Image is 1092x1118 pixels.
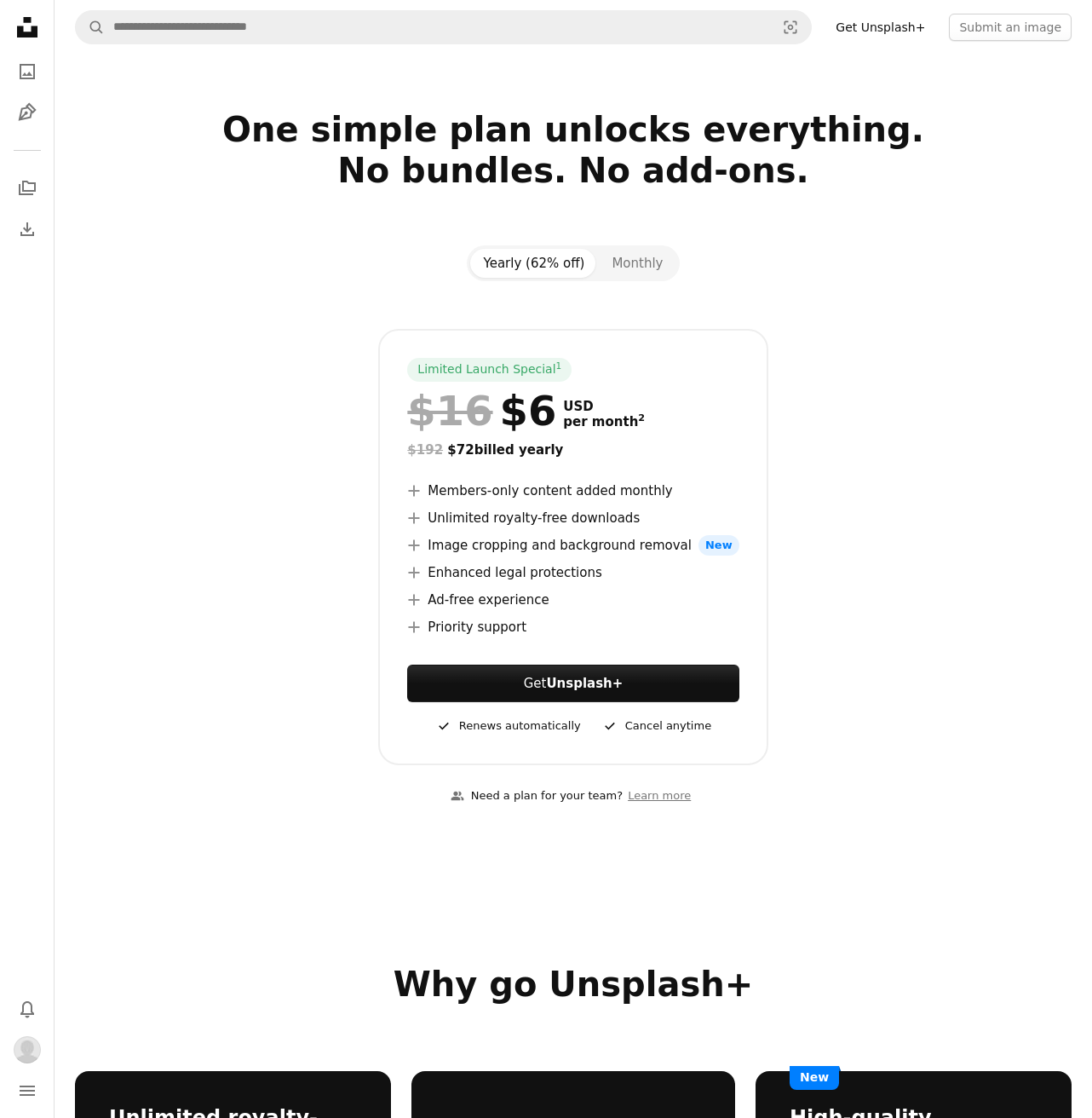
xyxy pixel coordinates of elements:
[407,617,739,637] li: Priority support
[407,481,739,501] li: Members-only content added monthly
[10,55,44,89] a: Photos
[949,14,1072,41] button: Submit an image
[563,399,645,414] span: USD
[10,171,44,205] a: Collections
[407,562,739,583] li: Enhanced legal protections
[470,249,599,278] button: Yearly (62% off)
[601,716,711,736] div: Cancel anytime
[563,414,645,429] span: per month
[553,361,566,378] a: 1
[10,212,44,246] a: Download History
[14,1036,41,1063] img: Avatar of user feng lieu
[407,440,739,460] div: $72 billed yearly
[407,389,556,433] div: $6
[623,782,696,810] a: Learn more
[451,787,623,805] div: Need a plan for your team?
[698,535,739,556] span: New
[10,1074,44,1108] button: Menu
[770,11,811,43] button: Visual search
[407,508,739,528] li: Unlimited royalty-free downloads
[407,535,739,556] li: Image cropping and background removal
[407,665,739,702] a: GetUnsplash+
[635,414,648,429] a: 2
[10,10,44,48] a: Home — Unsplash
[75,10,812,44] form: Find visuals sitewide
[10,992,44,1026] button: Notifications
[825,14,935,41] a: Get Unsplash+
[435,716,581,736] div: Renews automatically
[75,109,1072,232] h2: One simple plan unlocks everything. No bundles. No add-ons.
[638,412,645,424] sup: 2
[407,590,739,610] li: Ad-free experience
[407,389,492,433] span: $16
[407,442,443,458] span: $192
[790,1066,839,1090] span: New
[10,1033,44,1067] button: Profile
[556,360,562,371] sup: 1
[407,358,572,382] div: Limited Launch Special
[10,95,44,130] a: Illustrations
[546,676,623,691] strong: Unsplash+
[76,11,105,43] button: Search Unsplash
[598,249,676,278] button: Monthly
[75,964,1072,1005] h2: Why go Unsplash+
